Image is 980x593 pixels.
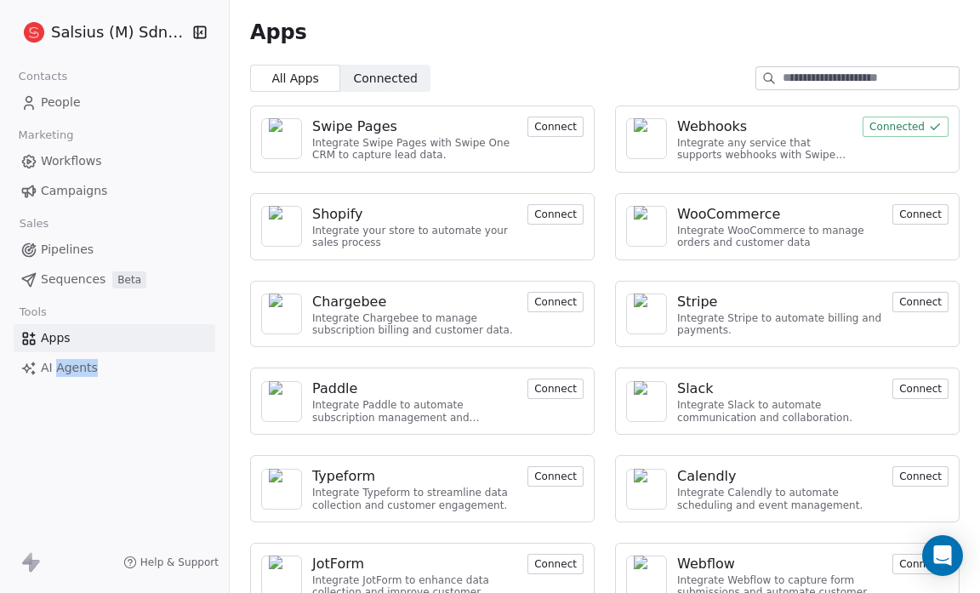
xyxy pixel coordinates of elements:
[527,468,584,484] a: Connect
[12,211,56,237] span: Sales
[41,152,102,170] span: Workflows
[14,354,215,382] a: AI Agents
[312,399,517,424] div: Integrate Paddle to automate subscription management and customer engagement.
[269,206,294,247] img: NA
[677,379,882,399] a: Slack
[269,381,294,422] img: NA
[677,379,713,399] div: Slack
[312,554,517,574] a: JotForm
[41,241,94,259] span: Pipelines
[14,236,215,264] a: Pipelines
[527,292,584,312] button: Connect
[677,466,736,487] div: Calendly
[312,292,386,312] div: Chargebee
[626,294,667,334] a: NA
[527,204,584,225] button: Connect
[892,554,949,574] button: Connect
[312,117,397,137] div: Swipe Pages
[261,381,302,422] a: NA
[892,294,949,310] a: Connect
[41,329,71,347] span: Apps
[527,379,584,399] button: Connect
[312,554,364,574] div: JotForm
[677,466,882,487] a: Calendly
[41,182,107,200] span: Campaigns
[269,118,294,159] img: NA
[112,271,146,288] span: Beta
[41,359,98,377] span: AI Agents
[634,469,659,510] img: NA
[634,206,659,247] img: NA
[312,312,517,337] div: Integrate Chargebee to manage subscription billing and customer data.
[312,487,517,511] div: Integrate Typeform to streamline data collection and customer engagement.
[269,294,294,334] img: NA
[527,556,584,572] a: Connect
[41,271,105,288] span: Sequences
[677,312,882,337] div: Integrate Stripe to automate billing and payments.
[527,118,584,134] a: Connect
[677,292,717,312] div: Stripe
[626,118,667,159] a: NA
[677,204,882,225] a: WooCommerce
[677,204,780,225] div: WooCommerce
[922,535,963,576] div: Open Intercom Messenger
[312,466,517,487] a: Typeform
[892,380,949,396] a: Connect
[14,147,215,175] a: Workflows
[634,294,659,334] img: NA
[14,177,215,205] a: Campaigns
[892,292,949,312] button: Connect
[677,137,852,162] div: Integrate any service that supports webhooks with Swipe One to capture and automate data workflows.
[24,22,44,43] img: logo%20salsius.png
[312,379,357,399] div: Paddle
[261,206,302,247] a: NA
[11,123,81,148] span: Marketing
[863,117,949,137] button: Connected
[863,118,949,134] a: Connected
[634,381,659,422] img: NA
[14,265,215,294] a: SequencesBeta
[892,379,949,399] button: Connect
[892,466,949,487] button: Connect
[123,556,219,569] a: Help & Support
[626,206,667,247] a: NA
[892,468,949,484] a: Connect
[11,64,75,89] span: Contacts
[140,556,219,569] span: Help & Support
[312,225,517,249] div: Integrate your store to automate your sales process
[527,554,584,574] button: Connect
[677,117,852,137] a: Webhooks
[634,118,659,159] img: NA
[677,225,882,249] div: Integrate WooCommerce to manage orders and customer data
[312,292,517,312] a: Chargebee
[41,94,81,111] span: People
[626,469,667,510] a: NA
[354,70,418,88] span: Connected
[677,292,882,312] a: Stripe
[527,466,584,487] button: Connect
[250,20,307,45] span: Apps
[261,118,302,159] a: NA
[892,556,949,572] a: Connect
[677,554,882,574] a: Webflow
[51,21,188,43] span: Salsius (M) Sdn Bhd
[14,88,215,117] a: People
[677,554,735,574] div: Webflow
[892,204,949,225] button: Connect
[269,469,294,510] img: NA
[312,137,517,162] div: Integrate Swipe Pages with Swipe One CRM to capture lead data.
[261,469,302,510] a: NA
[677,117,747,137] div: Webhooks
[626,381,667,422] a: NA
[527,294,584,310] a: Connect
[677,399,882,424] div: Integrate Slack to automate communication and collaboration.
[677,487,882,511] div: Integrate Calendly to automate scheduling and event management.
[527,117,584,137] button: Connect
[20,18,181,47] button: Salsius (M) Sdn Bhd
[892,206,949,222] a: Connect
[527,206,584,222] a: Connect
[261,294,302,334] a: NA
[14,324,215,352] a: Apps
[312,204,517,225] a: Shopify
[12,299,54,325] span: Tools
